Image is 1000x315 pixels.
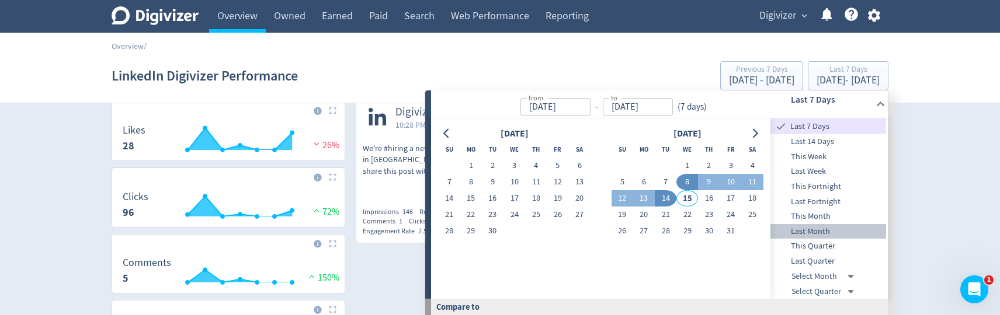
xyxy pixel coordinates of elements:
div: Last 14 Days [770,134,886,149]
button: 23 [482,206,504,223]
th: Wednesday [504,141,525,157]
span: / [144,41,147,51]
span: Digivizer [395,106,471,119]
th: Friday [547,141,568,157]
button: 31 [720,223,741,239]
dt: Comments [123,256,171,269]
button: 24 [504,206,525,223]
span: 7.53% [418,226,436,236]
button: 17 [720,190,741,206]
button: 14 [655,190,676,206]
button: 21 [439,206,460,223]
div: Engagement Rate [363,226,443,236]
button: 28 [439,223,460,239]
span: Digivizer [759,6,796,25]
nav: presets [770,118,886,299]
h1: LinkedIn Digivizer Performance [112,57,298,94]
button: 26 [612,223,633,239]
div: Comments [363,216,409,226]
span: 10:28 PM [DATE] AEDT [395,119,471,131]
button: 10 [720,174,741,190]
div: Compare to [425,299,888,314]
button: 22 [676,206,698,223]
dt: Clicks [123,190,148,204]
button: Digivizer [755,6,810,25]
button: 25 [742,206,763,223]
div: Last Fortnight [770,194,886,209]
button: 19 [547,190,568,206]
div: This Quarter [770,239,886,254]
button: 8 [676,174,698,190]
div: Reach [419,207,454,217]
div: This Month [770,209,886,224]
svg: Clicks 96 [117,191,340,222]
button: Last 7 Days[DATE]- [DATE] [808,61,888,90]
button: 9 [482,174,504,190]
svg: Comments 5 [117,257,340,288]
div: [DATE] - [DATE] [817,75,880,86]
img: Placeholder [329,173,336,181]
button: 28 [655,223,676,239]
span: Last Month [770,225,886,238]
th: Tuesday [482,141,504,157]
span: Last Fortnight [770,195,886,208]
span: 72% [311,206,339,218]
button: 12 [547,174,568,190]
div: ( 7 days ) [673,100,711,114]
button: 29 [460,223,482,239]
p: We're #hiring a new Motion Graphic Designer in [GEOGRAPHIC_DATA]. Apply [DATE] or share this post... [363,143,519,177]
button: 11 [742,174,763,190]
th: Sunday [439,141,460,157]
button: 30 [482,223,504,239]
button: 27 [633,223,655,239]
button: 22 [460,206,482,223]
img: positive-performance.svg [311,206,322,215]
button: 15 [460,190,482,206]
button: 3 [504,157,525,174]
button: 16 [482,190,504,206]
div: This Fortnight [770,179,886,194]
button: 2 [482,157,504,174]
button: 8 [460,174,482,190]
label: to [611,93,617,103]
span: This Week [770,150,886,163]
button: 2 [698,157,720,174]
span: 1 [984,275,994,285]
a: Overview [112,41,144,51]
span: Last 7 Days [788,120,886,133]
button: 6 [569,157,591,174]
div: Previous 7 Days [729,65,794,75]
button: 15 [676,190,698,206]
label: from [529,93,543,103]
img: positive-performance.svg [306,272,318,281]
span: Last Quarter [770,255,886,268]
span: 26% [311,139,339,151]
button: 7 [655,174,676,190]
button: 21 [655,206,676,223]
div: from-to(7 days)Last 7 Days [431,118,888,299]
div: [DATE] - [DATE] [729,75,794,86]
div: Select Quarter [791,284,859,299]
svg: Likes 28 [117,125,340,156]
div: [DATE] [670,126,705,142]
button: 25 [525,206,547,223]
button: Go to next month [746,125,763,142]
th: Saturday [569,141,591,157]
button: 4 [742,157,763,174]
div: Impressions [363,207,419,217]
strong: 96 [123,205,134,219]
div: Last Month [770,224,886,239]
button: 9 [698,174,720,190]
span: Last Week [770,165,886,178]
div: Last 7 Days [817,65,880,75]
strong: 5 [123,271,129,285]
button: 6 [633,174,655,190]
div: - [591,100,603,114]
button: 10 [504,174,525,190]
span: 1 [399,216,402,226]
span: This Fortnight [770,180,886,193]
img: negative-performance.svg [311,139,322,148]
button: 13 [569,174,591,190]
button: 24 [720,206,741,223]
th: Tuesday [655,141,676,157]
